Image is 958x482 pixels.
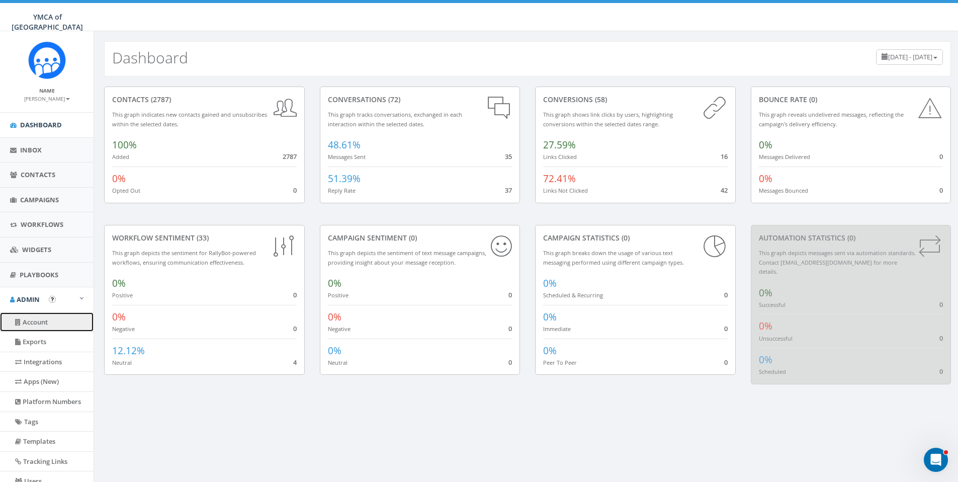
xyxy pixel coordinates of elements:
iframe: Intercom live chat [924,448,948,472]
small: Messages Bounced [759,187,808,194]
small: This graph depicts the sentiment for RallyBot-powered workflows, ensuring communication effective... [112,249,256,266]
small: Negative [112,325,135,333]
span: 42 [721,186,728,195]
span: 0% [328,277,341,290]
span: (2787) [149,95,171,104]
span: 0 [939,367,943,376]
span: Admin [17,295,40,304]
span: 48.61% [328,138,361,151]
span: 0% [759,286,772,299]
span: 12.12% [112,344,145,357]
span: 0 [293,186,297,195]
span: YMCA of [GEOGRAPHIC_DATA] [12,12,83,32]
span: 0% [543,344,557,357]
span: 4 [293,358,297,367]
span: (0) [407,233,417,243]
small: Positive [328,291,349,299]
span: 0 [508,290,512,299]
span: 72.41% [543,172,576,185]
small: Positive [112,291,133,299]
span: 0% [759,319,772,333]
span: 0 [508,324,512,333]
small: Immediate [543,325,571,333]
span: (72) [386,95,400,104]
span: 0 [939,152,943,161]
small: Name [39,87,55,94]
div: Campaign Statistics [543,233,728,243]
span: 0 [939,334,943,343]
span: 100% [112,138,137,151]
div: Bounce Rate [759,95,943,105]
span: 37 [505,186,512,195]
span: Contacts [21,170,55,179]
div: Automation Statistics [759,233,943,243]
div: contacts [112,95,297,105]
span: (0) [807,95,817,104]
span: 0 [293,290,297,299]
span: 0 [508,358,512,367]
small: [PERSON_NAME] [24,95,70,102]
span: 2787 [283,152,297,161]
small: Neutral [328,359,347,366]
span: Dashboard [20,120,62,129]
small: Opted Out [112,187,140,194]
span: [DATE] - [DATE] [888,52,932,61]
small: Links Clicked [543,153,577,160]
span: 35 [505,152,512,161]
span: 0% [328,310,341,324]
small: This graph depicts messages sent via automation standards. Contact [EMAIL_ADDRESS][DOMAIN_NAME] f... [759,249,916,275]
h2: Dashboard [112,49,188,66]
span: 0 [939,186,943,195]
span: Inbox [20,145,42,154]
span: 0% [543,310,557,324]
span: Campaigns [20,195,59,204]
span: 0% [759,353,772,366]
span: 0% [759,172,772,185]
span: 0% [543,277,557,290]
small: Scheduled & Recurring [543,291,603,299]
a: [PERSON_NAME] [24,94,70,103]
small: This graph breaks down the usage of various text messaging performed using different campaign types. [543,249,684,266]
span: Widgets [22,245,51,254]
small: Successful [759,301,786,308]
span: (0) [620,233,630,243]
small: Neutral [112,359,132,366]
span: 0% [112,172,126,185]
small: This graph shows link clicks by users, highlighting conversions within the selected dates range. [543,111,673,128]
span: 0 [939,300,943,309]
span: 16 [721,152,728,161]
button: Open In-App Guide [49,296,56,303]
img: Rally_Corp_Icon_1.png [28,41,66,79]
small: Links Not Clicked [543,187,588,194]
small: Added [112,153,129,160]
small: Scheduled [759,368,786,375]
small: Reply Rate [328,187,356,194]
span: 0% [112,310,126,324]
span: 51.39% [328,172,361,185]
div: conversions [543,95,728,105]
span: 0% [759,138,772,151]
small: Messages Delivered [759,153,810,160]
span: 0 [724,324,728,333]
small: This graph depicts the sentiment of text message campaigns, providing insight about your message ... [328,249,486,266]
small: This graph indicates new contacts gained and unsubscribes within the selected dates. [112,111,267,128]
span: 0 [293,324,297,333]
span: (33) [195,233,209,243]
div: conversations [328,95,512,105]
div: Campaign Sentiment [328,233,512,243]
span: 0 [724,290,728,299]
span: (58) [593,95,607,104]
span: 0 [724,358,728,367]
span: Workflows [21,220,63,229]
span: Playbooks [20,270,58,279]
small: Unsuccessful [759,335,793,342]
span: (0) [845,233,855,243]
span: 0% [112,277,126,290]
small: This graph tracks conversations, exchanged in each interaction within the selected dates. [328,111,462,128]
span: 27.59% [543,138,576,151]
span: 0% [328,344,341,357]
small: Negative [328,325,351,333]
small: Peer To Peer [543,359,577,366]
div: Workflow Sentiment [112,233,297,243]
small: This graph reveals undelivered messages, reflecting the campaign's delivery efficiency. [759,111,904,128]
